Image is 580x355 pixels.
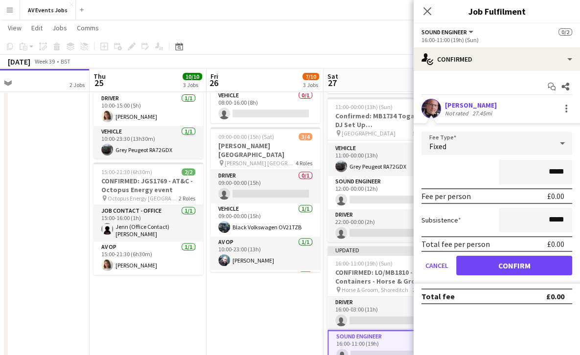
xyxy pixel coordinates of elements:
[4,22,25,34] a: View
[445,110,470,117] div: Not rated
[210,270,320,303] app-card-role: Sound Engineer1/1
[429,141,446,151] span: Fixed
[108,195,179,202] span: Octopus Energy [GEOGRAPHIC_DATA]
[93,126,203,159] app-card-role: Vehicle1/110:00-23:30 (13h30m)Grey Peugeot RA72GDX
[421,291,455,301] div: Total fee
[182,168,195,176] span: 2/2
[327,246,437,254] div: Updated
[421,256,452,275] button: Cancel
[327,268,437,286] h3: CONFIRMED: LO/MB1810 - Sea Containers - Horse & Groom
[73,22,103,34] a: Comms
[327,143,437,176] app-card-role: Vehicle1/111:00-00:00 (13h)Grey Peugeot RA72GDX
[183,73,202,80] span: 10/10
[61,58,70,65] div: BST
[52,23,67,32] span: Jobs
[93,72,106,81] span: Thu
[210,170,320,203] app-card-role: Driver0/109:00-00:00 (15h)
[327,111,437,129] h3: Confirmed: MB1734 Togather DJ Set Up [GEOGRAPHIC_DATA]
[92,77,106,89] span: 25
[93,242,203,275] app-card-role: AV Op1/115:00-21:30 (6h30m)[PERSON_NAME]
[77,23,99,32] span: Comms
[27,22,46,34] a: Edit
[414,47,580,71] div: Confirmed
[421,36,572,44] div: 16:00-11:00 (19h) (Sun)
[210,237,320,270] app-card-role: AV Op1/110:00-23:00 (13h)[PERSON_NAME]
[327,72,338,81] span: Sat
[342,286,408,293] span: Horse & Groom, Shoreditch
[8,57,30,67] div: [DATE]
[218,133,274,140] span: 09:00-00:00 (15h) (Sat)
[93,205,203,242] app-card-role: Job contact - Office1/115:00-16:00 (1h)Jenn (Office Contact) [PERSON_NAME]
[210,203,320,237] app-card-role: Vehicle1/109:00-00:00 (15h)Black Volkswagen OV21TZB
[93,177,203,194] h3: CONFIRMED: JGS1769 - AT&C - Octopus Energy event
[209,77,218,89] span: 26
[327,297,437,330] app-card-role: Driver0/116:00-03:00 (11h)
[558,28,572,36] span: 0/2
[31,23,43,32] span: Edit
[101,168,152,176] span: 15:00-21:30 (6h30m)
[303,81,319,89] div: 3 Jobs
[414,5,580,18] h3: Job Fulfilment
[546,291,564,301] div: £0.00
[93,162,203,275] app-job-card: 15:00-21:30 (6h30m)2/2CONFIRMED: JGS1769 - AT&C - Octopus Energy event Octopus Energy [GEOGRAPHIC...
[210,127,320,272] app-job-card: 09:00-00:00 (15h) (Sat)3/4[PERSON_NAME] [GEOGRAPHIC_DATA] [PERSON_NAME] [GEOGRAPHIC_DATA]4 RolesD...
[179,195,195,202] span: 2 Roles
[421,28,475,36] button: Sound Engineer
[32,58,57,65] span: Week 39
[335,103,393,111] span: 11:00-00:00 (13h) (Sun)
[225,159,296,167] span: [PERSON_NAME] [GEOGRAPHIC_DATA]
[413,286,429,293] span: 2 Roles
[210,141,320,159] h3: [PERSON_NAME] [GEOGRAPHIC_DATA]
[327,97,437,242] app-job-card: 11:00-00:00 (13h) (Sun)2/5Confirmed: MB1734 Togather DJ Set Up [GEOGRAPHIC_DATA] [GEOGRAPHIC_DATA...
[421,28,467,36] span: Sound Engineer
[421,239,490,249] div: Total fee per person
[326,77,338,89] span: 27
[48,22,71,34] a: Jobs
[183,81,202,89] div: 3 Jobs
[470,110,494,117] div: 27.45mi
[421,216,461,224] label: Subsistence
[299,133,312,140] span: 3/4
[421,191,471,201] div: Fee per person
[70,81,85,89] div: 2 Jobs
[296,159,312,167] span: 4 Roles
[327,176,437,209] app-card-role: Sound Engineer0/112:00-00:00 (12h)
[210,90,320,123] app-card-role: Vehicle0/108:00-16:00 (8h)
[445,101,497,110] div: [PERSON_NAME]
[342,130,395,137] span: [GEOGRAPHIC_DATA]
[302,73,319,80] span: 7/10
[327,209,437,243] app-card-role: Driver0/122:00-00:00 (2h)
[8,23,22,32] span: View
[547,239,564,249] div: £0.00
[456,256,572,275] button: Confirm
[93,93,203,126] app-card-role: Driver1/110:00-15:00 (5h)[PERSON_NAME]
[413,130,429,137] span: 5 Roles
[547,191,564,201] div: £0.00
[20,0,76,20] button: AV Events Jobs
[210,72,218,81] span: Fri
[335,260,393,267] span: 16:00-11:00 (19h) (Sun)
